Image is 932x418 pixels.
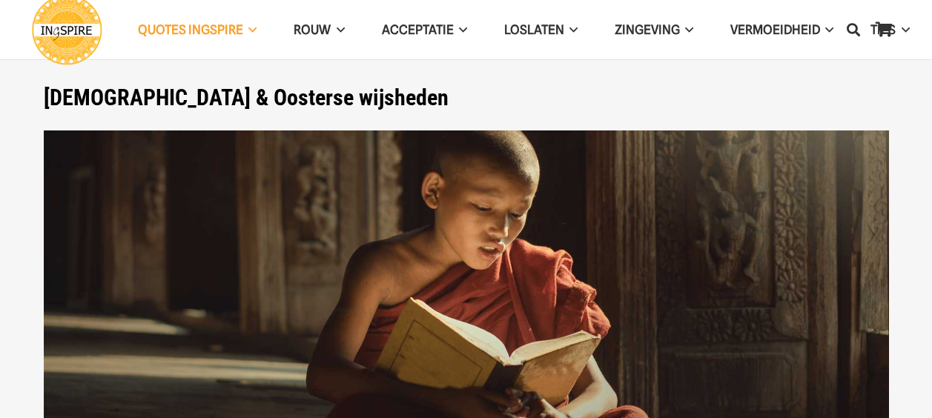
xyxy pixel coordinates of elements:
span: Loslaten Menu [564,11,578,48]
a: Zoeken [839,11,868,48]
a: ZingevingZingeving Menu [596,11,712,49]
a: QUOTES INGSPIREQUOTES INGSPIRE Menu [119,11,275,49]
a: VERMOEIDHEIDVERMOEIDHEID Menu [712,11,852,49]
span: Zingeving Menu [680,11,693,48]
span: Acceptatie Menu [454,11,467,48]
span: Loslaten [504,22,564,37]
span: TIPS [870,22,896,37]
a: LoslatenLoslaten Menu [486,11,596,49]
span: QUOTES INGSPIRE [138,22,243,37]
h1: [DEMOGRAPHIC_DATA] & Oosterse wijsheden [44,84,889,111]
a: AcceptatieAcceptatie Menu [363,11,486,49]
span: ROUW Menu [331,11,344,48]
a: TIPSTIPS Menu [852,11,928,49]
a: ROUWROUW Menu [275,11,363,49]
span: VERMOEIDHEID Menu [820,11,833,48]
span: VERMOEIDHEID [730,22,820,37]
span: TIPS Menu [896,11,909,48]
span: Zingeving [615,22,680,37]
span: QUOTES INGSPIRE Menu [243,11,257,48]
span: ROUW [294,22,331,37]
span: Acceptatie [382,22,454,37]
